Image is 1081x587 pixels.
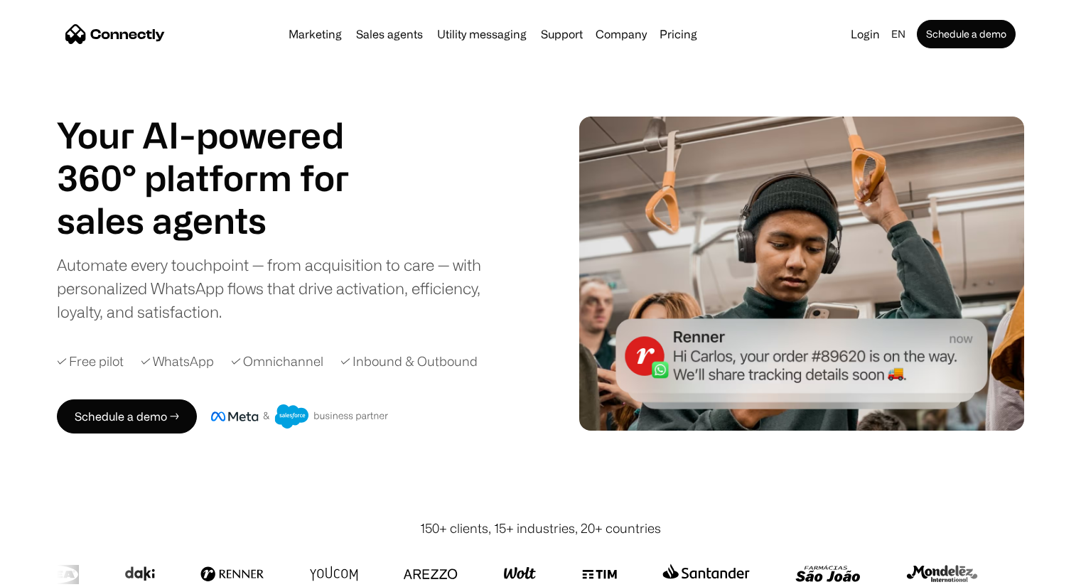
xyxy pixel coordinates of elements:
a: Schedule a demo [917,20,1016,48]
div: 1 of 4 [57,199,384,242]
a: Login [845,24,886,44]
h1: Your AI-powered 360° platform for [57,114,384,199]
div: en [886,24,914,44]
h1: sales agents [57,199,384,242]
aside: Language selected: English [14,561,85,582]
a: Marketing [283,28,348,40]
img: Meta and Salesforce business partner badge. [211,404,389,429]
div: Automate every touchpoint — from acquisition to care — with personalized WhatsApp flows that driv... [57,253,505,323]
div: ✓ Omnichannel [231,352,323,371]
a: home [65,23,165,45]
div: en [891,24,905,44]
div: ✓ Inbound & Outbound [340,352,478,371]
div: Company [596,24,647,44]
div: ✓ Free pilot [57,352,124,371]
ul: Language list [28,562,85,582]
a: Support [535,28,588,40]
div: carousel [57,199,384,242]
div: 150+ clients, 15+ industries, 20+ countries [420,519,661,538]
a: Pricing [654,28,703,40]
a: Utility messaging [431,28,532,40]
a: Schedule a demo → [57,399,197,433]
div: ✓ WhatsApp [141,352,214,371]
div: Company [591,24,651,44]
a: Sales agents [350,28,429,40]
